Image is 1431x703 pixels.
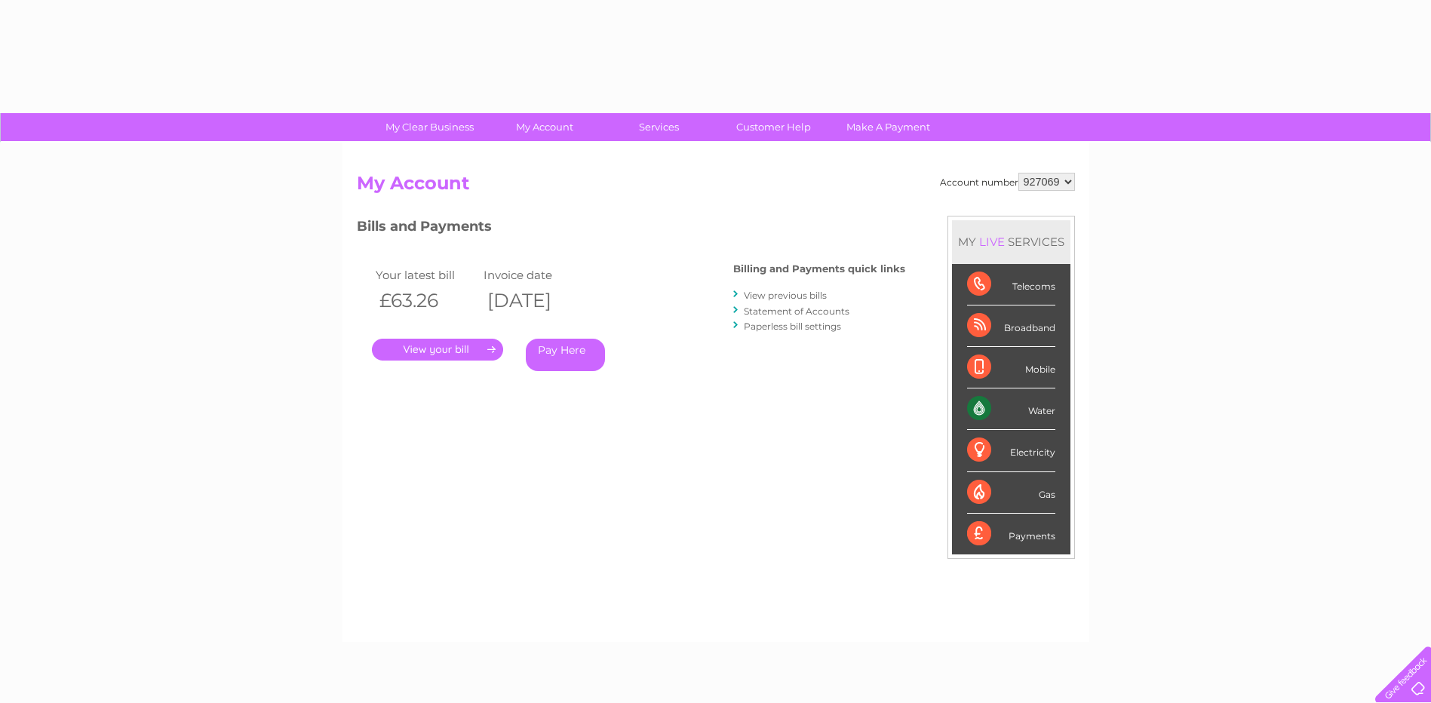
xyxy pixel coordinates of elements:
[711,113,836,141] a: Customer Help
[967,347,1055,388] div: Mobile
[967,514,1055,554] div: Payments
[357,216,905,242] h3: Bills and Payments
[367,113,492,141] a: My Clear Business
[733,263,905,275] h4: Billing and Payments quick links
[597,113,721,141] a: Services
[372,265,481,285] td: Your latest bill
[744,290,827,301] a: View previous bills
[526,339,605,371] a: Pay Here
[357,173,1075,201] h2: My Account
[480,285,588,316] th: [DATE]
[967,430,1055,471] div: Electricity
[967,388,1055,430] div: Water
[744,321,841,332] a: Paperless bill settings
[967,305,1055,347] div: Broadband
[372,339,503,361] a: .
[372,285,481,316] th: £63.26
[940,173,1075,191] div: Account number
[952,220,1070,263] div: MY SERVICES
[967,472,1055,514] div: Gas
[482,113,606,141] a: My Account
[480,265,588,285] td: Invoice date
[976,235,1008,249] div: LIVE
[967,264,1055,305] div: Telecoms
[744,305,849,317] a: Statement of Accounts
[826,113,950,141] a: Make A Payment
